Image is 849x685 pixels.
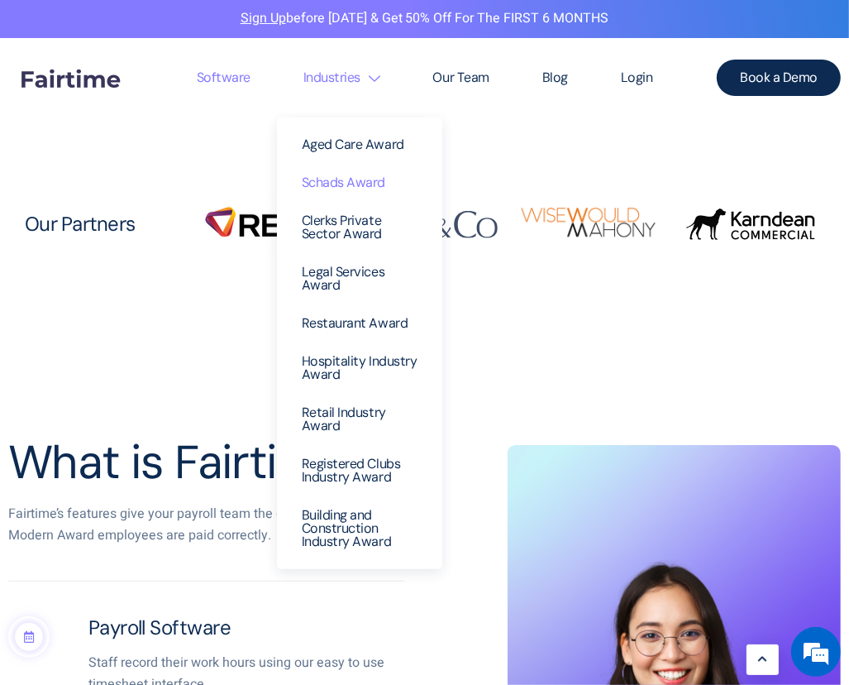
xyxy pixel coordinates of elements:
div: Minimize live chat window [271,8,311,48]
a: Building and Construction Industry Award [289,496,430,561]
a: Sign Up [241,8,286,28]
textarea: Type your message and hit 'Enter' [8,452,315,510]
a: Clerks Private Sector Award [289,202,430,253]
a: Restaurant Award [289,304,430,342]
span: We're online! [96,208,228,376]
a: Legal Services Award [289,253,430,304]
a: Login [594,38,680,117]
a: Hospitality Industry Award [289,342,430,394]
h2: Our Partners [25,213,171,235]
p: before [DATE] & Get 50% Off for the FIRST 6 MONTHS [12,8,837,30]
a: Our Team [407,38,516,117]
a: Learn More [746,644,779,675]
h2: What is Fairtime? [8,437,417,488]
h5: Payroll Software​ [88,616,408,640]
a: Schads Award [289,164,430,202]
a: Book a Demo [717,60,841,96]
div: Fairtime’s features give your payroll team the confidence that Modern Award employees are paid co... [8,504,417,546]
a: Retail Industry Award [289,394,430,445]
a: Industries [277,38,407,117]
a: Registered Clubs Industry Award [289,445,430,496]
a: Software [170,38,277,117]
a: Aged Care Award [289,126,430,164]
div: Chat with us now [86,93,278,114]
span: Book a Demo [740,71,818,84]
a: Blog [516,38,594,117]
